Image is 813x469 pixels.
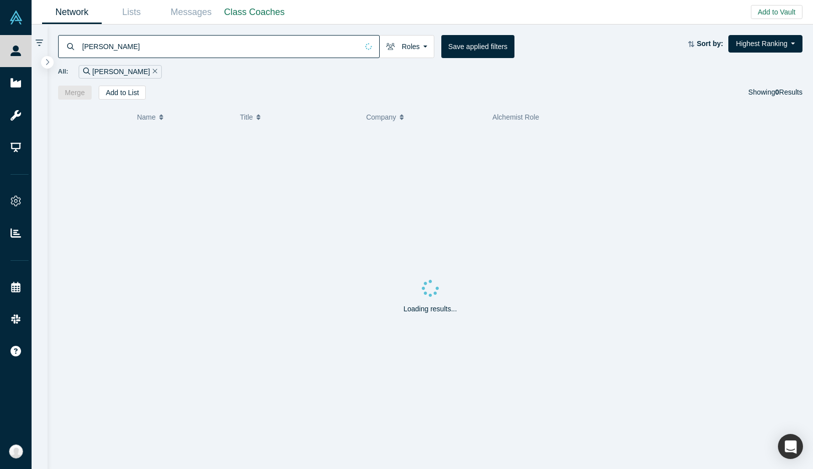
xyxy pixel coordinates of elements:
button: Roles [379,35,434,58]
span: Alchemist Role [492,113,539,121]
span: Title [240,107,253,128]
div: [PERSON_NAME] [79,65,162,79]
button: Company [366,107,482,128]
a: Network [42,1,102,24]
button: Name [137,107,229,128]
img: Alchemist Vault Logo [9,11,23,25]
button: Merge [58,86,92,100]
span: Results [775,88,802,96]
span: Name [137,107,155,128]
img: Anna Sanchez's Account [9,444,23,458]
span: All: [58,67,69,77]
button: Remove Filter [150,66,157,78]
button: Add to Vault [751,5,802,19]
input: Search by name, title, company, summary, expertise, investment criteria or topics of focus [81,35,358,58]
p: Loading results... [403,304,457,314]
strong: 0 [775,88,779,96]
a: Messages [161,1,221,24]
button: Highest Ranking [728,35,802,53]
button: Add to List [99,86,146,100]
a: Lists [102,1,161,24]
a: Class Coaches [221,1,288,24]
div: Showing [748,86,802,100]
button: Title [240,107,356,128]
span: Company [366,107,396,128]
strong: Sort by: [697,40,723,48]
button: Save applied filters [441,35,514,58]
